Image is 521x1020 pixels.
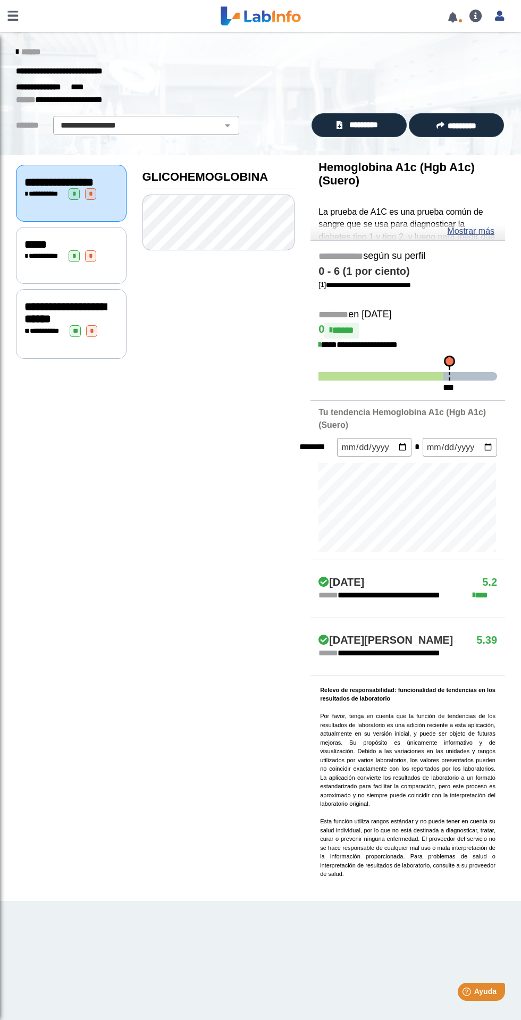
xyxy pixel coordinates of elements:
[318,207,495,382] font: La prueba de A1C es una prueba común de sangre que se usa para diagnosticar la diabetes tipo 1 y ...
[423,438,497,457] input: mm/dd/aaaa
[142,170,268,183] font: GLICOHEMOGLOBINA
[320,687,495,702] font: Relevo de responsabilidad: funcionalidad de tendencias en los resultados de laboratorio
[318,265,409,277] font: 0 - 6 (1 por ciento)
[318,408,486,429] font: Tu tendencia Hemoglobina A1c (Hgb A1c) (Suero)
[363,250,425,261] font: según su perfil
[329,634,453,646] font: [DATE][PERSON_NAME]
[329,576,364,588] font: [DATE]
[337,438,411,457] input: mm/dd/aaaa
[320,818,495,877] font: Esta función utiliza rangos estándar y no puede tener en cuenta su salud individual, por lo que n...
[318,161,475,187] font: Hemoglobina A1c (Hgb A1c) (Suero)
[348,309,392,319] font: en [DATE]
[426,979,509,1008] iframe: Lanzador de widgets de ayuda
[318,281,326,289] font: [1]
[482,576,497,588] font: 5.2
[447,226,494,235] font: Mostrar más
[476,634,497,646] font: 5.39
[318,323,324,335] font: 0
[320,713,495,807] font: Por favor, tenga en cuenta que la función de tendencias de los resultados de laboratorio es una a...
